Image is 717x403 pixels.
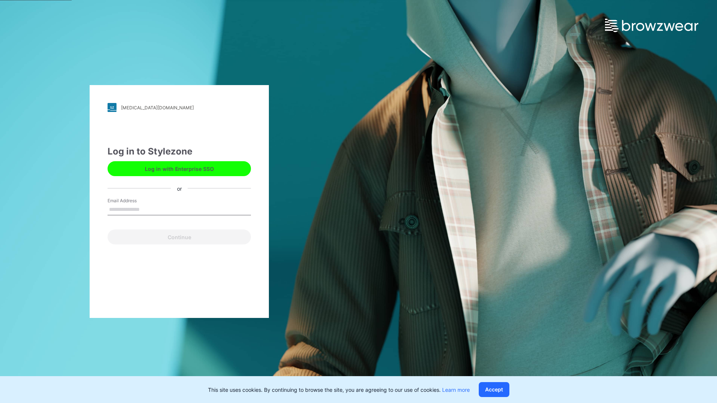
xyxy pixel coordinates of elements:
[171,184,188,192] div: or
[108,103,117,112] img: stylezone-logo.562084cfcfab977791bfbf7441f1a819.svg
[479,382,509,397] button: Accept
[442,387,470,393] a: Learn more
[108,161,251,176] button: Log in with Enterprise SSO
[121,105,194,110] div: [MEDICAL_DATA][DOMAIN_NAME]
[108,103,251,112] a: [MEDICAL_DATA][DOMAIN_NAME]
[605,19,698,32] img: browzwear-logo.e42bd6dac1945053ebaf764b6aa21510.svg
[208,386,470,394] p: This site uses cookies. By continuing to browse the site, you are agreeing to our use of cookies.
[108,145,251,158] div: Log in to Stylezone
[108,197,160,204] label: Email Address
